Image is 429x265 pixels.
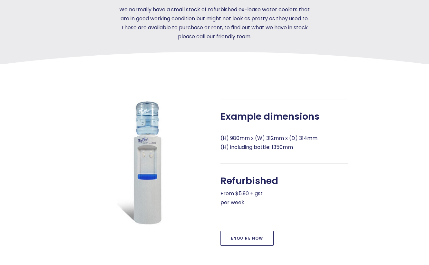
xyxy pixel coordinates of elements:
[220,231,274,246] a: Enquire Now
[220,111,319,122] span: Example dimensions
[386,223,420,256] iframe: Chatbot
[220,175,278,187] span: Refurbished
[220,134,348,152] p: (H) 980mm x (W) 312mm x (D) 314mm (H) including bottle: 1350mm
[220,189,348,207] p: From $5.90 + gst per week
[116,5,313,41] p: We normally have a small stock of refurbished ex-lease water coolers that are in good working con...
